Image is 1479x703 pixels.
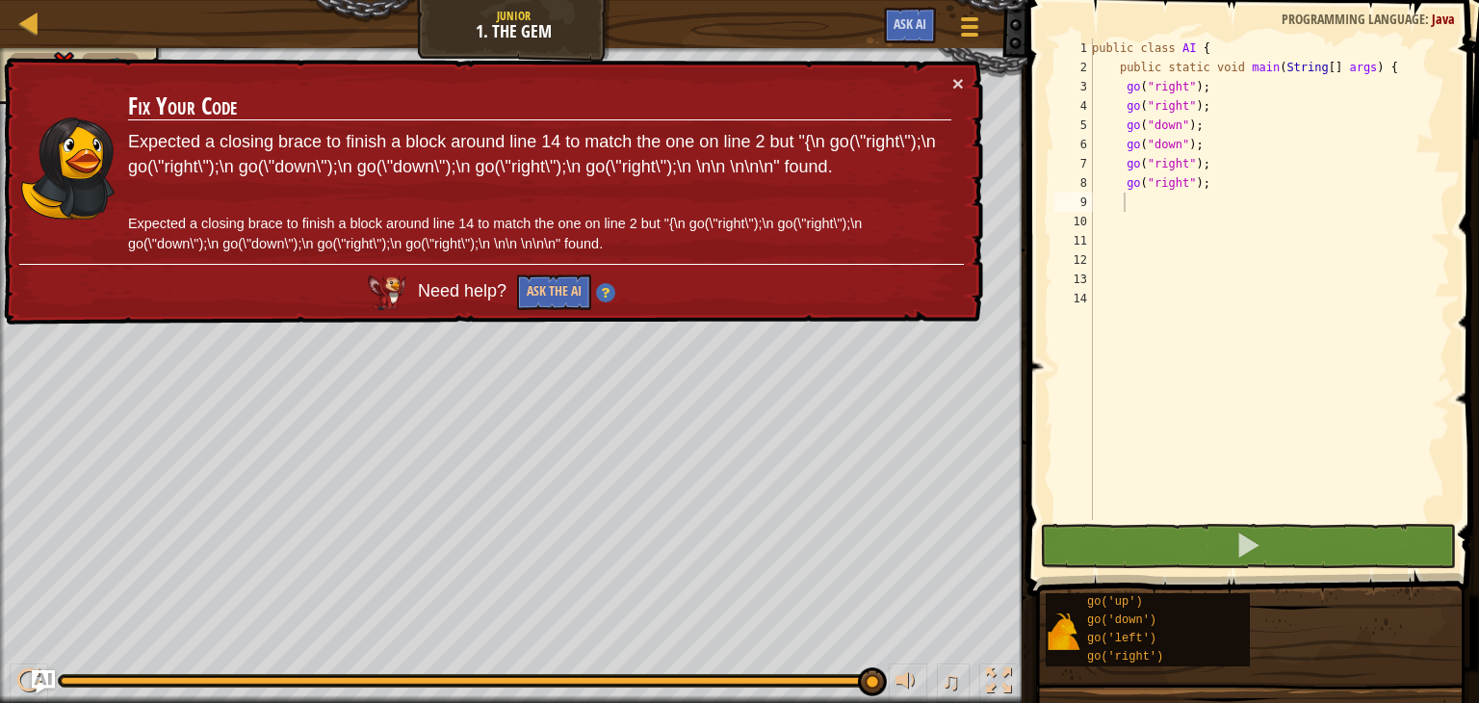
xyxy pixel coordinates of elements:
[10,53,67,97] li: No code problems.
[1054,96,1093,116] div: 4
[1054,58,1093,77] div: 2
[1046,613,1082,650] img: portrait.png
[517,274,591,310] button: Ask the AI
[128,214,951,253] p: Expected a closing brace to finish a block around line 14 to match the one on line 2 but "{\n go(...
[1054,39,1093,58] div: 1
[1054,116,1093,135] div: 5
[894,14,926,33] span: Ask AI
[1087,632,1156,645] span: go('left')
[1054,154,1093,173] div: 7
[1054,77,1093,96] div: 3
[1040,524,1456,568] button: Shift+Enter: Run current code.
[1054,250,1093,270] div: 12
[937,664,970,703] button: ♫
[418,281,511,300] span: Need help?
[368,275,406,310] img: AI
[1054,135,1093,154] div: 6
[1054,212,1093,231] div: 10
[82,53,140,97] li: Collect the gems.
[1054,289,1093,308] div: 14
[128,93,951,120] h3: Fix Your Code
[128,130,951,179] p: Expected a closing brace to finish a block around line 14 to match the one on line 2 but "{\n go(...
[979,664,1018,703] button: Toggle fullscreen
[952,73,964,93] button: ×
[941,666,960,695] span: ♫
[946,8,994,53] button: Show game menu
[1087,650,1163,664] span: go('right')
[1087,595,1143,609] span: go('up')
[1054,173,1093,193] div: 8
[1054,231,1093,250] div: 11
[1425,10,1432,28] span: :
[10,664,48,703] button: Ctrl + P: Play
[1282,10,1425,28] span: Programming language
[32,670,55,693] button: Ask AI
[20,117,117,221] img: duck_omarn.png
[1432,10,1455,28] span: Java
[889,664,927,703] button: Adjust volume
[1054,270,1093,289] div: 13
[1087,613,1156,627] span: go('down')
[884,8,936,43] button: Ask AI
[596,283,615,302] img: Hint
[1054,193,1093,212] div: 9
